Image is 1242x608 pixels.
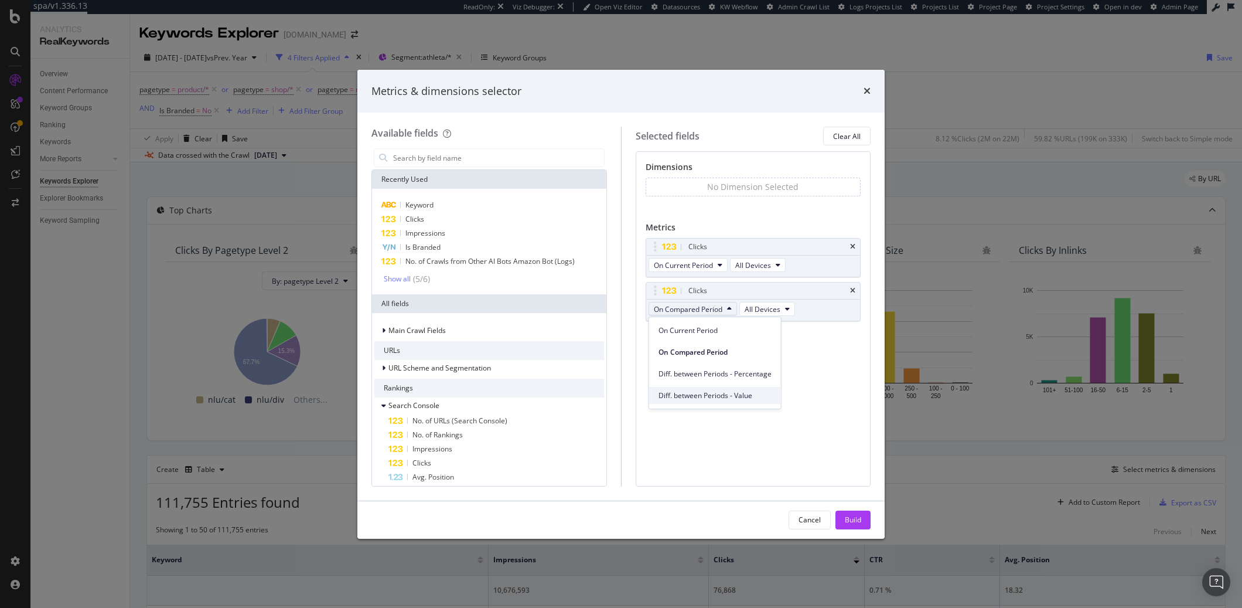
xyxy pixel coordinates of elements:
span: Clicks [405,214,424,224]
span: On Compared Period [658,347,772,358]
span: On Current Period [654,260,713,270]
div: Clear All [833,131,861,141]
div: ClickstimesOn Compared PeriodAll Devices [646,282,861,321]
div: times [850,287,855,294]
button: All Devices [739,302,795,316]
span: No. of URLs (Search Console) [412,416,507,426]
span: All Devices [745,304,780,314]
span: On Current Period [658,325,772,336]
span: Clicks [412,458,431,468]
div: Selected fields [636,130,700,143]
div: times [850,243,855,250]
div: Metrics & dimensions selector [371,84,521,99]
span: Keyword [405,200,434,210]
span: URL Scheme and Segmentation [388,363,491,373]
div: Rankings [374,379,604,398]
div: Available fields [371,127,438,140]
span: Main Crawl Fields [388,325,446,335]
button: On Compared Period [649,302,737,316]
span: On Compared Period [654,304,722,314]
button: On Current Period [649,258,728,272]
div: Clicks [688,285,707,297]
button: All Devices [730,258,786,272]
div: Metrics [646,222,861,238]
div: times [864,84,871,99]
button: Build [835,511,871,529]
div: Clicks [688,241,707,253]
span: Impressions [405,228,445,238]
div: Recently Used [372,170,606,189]
div: URLs [374,341,604,360]
div: modal [357,70,885,539]
div: Build [845,515,861,525]
div: Dimensions [646,161,861,178]
input: Search by field name [392,149,604,167]
span: Is Branded [405,242,441,252]
span: All Devices [735,260,771,270]
span: No. of Rankings [412,430,463,440]
span: Diff. between Periods - Value [658,390,772,401]
button: Clear All [823,127,871,145]
div: Show all [384,275,411,283]
span: No. of Crawls from Other AI Bots Amazon Bot (Logs) [405,256,575,266]
span: Impressions [412,444,452,454]
span: Diff. between Periods - Percentage [658,369,772,379]
div: Cancel [799,515,821,525]
div: No Dimension Selected [707,181,799,193]
span: Search Console [388,400,439,410]
span: Avg. Position [412,472,454,482]
div: ClickstimesOn Current PeriodAll Devices [646,238,861,277]
div: All fields [372,294,606,313]
button: Cancel [789,511,831,529]
div: ( 5 / 6 ) [411,273,430,285]
div: Open Intercom Messenger [1202,568,1230,596]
